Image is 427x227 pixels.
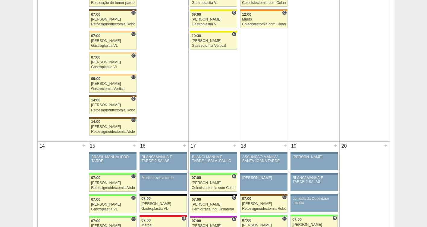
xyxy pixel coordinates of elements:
[131,75,136,80] span: Consultório
[142,155,185,163] div: BLANC/ MANHÃ E TARDE 2 SALAS
[283,142,288,149] div: +
[192,207,235,211] div: Herniorrafia Ing. Unilateral VL
[131,174,136,179] span: Hospital
[131,217,136,222] span: Hospital
[91,82,135,86] div: [PERSON_NAME]
[91,55,100,59] span: 07:00
[282,10,287,15] span: Consultório
[293,176,336,184] div: BLANC/ MANHÃ E TARDE 2 SALAS
[91,18,135,21] div: [PERSON_NAME]
[190,194,237,196] div: Key: Blanc
[132,142,137,149] div: +
[242,12,251,17] span: 12:00
[89,119,136,136] a: H 14:00 [PERSON_NAME] Retossigmoidectomia Abdominal VL
[192,22,235,26] div: Gastroplastia VL
[189,142,198,151] div: 17
[91,176,100,180] span: 07:00
[290,152,338,154] div: Key: Aviso
[38,142,47,151] div: 14
[91,103,135,107] div: [PERSON_NAME]
[192,12,201,17] span: 09:00
[91,108,135,112] div: Retossigmoidectomia Robótica
[140,196,187,213] a: 07:00 [PERSON_NAME] Gastroplastia VL
[190,11,237,28] a: C 09:00 [PERSON_NAME] Gastroplastia VL
[91,12,100,17] span: 07:00
[141,197,151,201] span: 07:00
[242,202,286,206] div: [PERSON_NAME]
[89,173,136,175] div: Key: Brasil
[290,175,338,191] a: BLANC/ MANHÃ E TARDE 2 SALAS
[192,197,201,202] span: 07:00
[240,9,287,11] div: Key: São Luiz - SCS
[190,173,237,175] div: Key: Brasil
[89,31,136,33] div: Key: Bartira
[292,223,336,227] div: [PERSON_NAME]
[181,216,186,221] span: Hospital
[142,176,185,180] div: Murilo rr scs a tarde
[190,31,237,33] div: Key: Santa Rita
[89,194,136,196] div: Key: Brasil
[232,174,236,179] span: Hospital
[141,218,151,222] span: 07:00
[232,195,236,200] span: Consultório
[293,155,336,159] div: [PERSON_NAME]
[91,98,100,102] span: 14:00
[140,175,187,191] a: Murilo rr scs a tarde
[240,154,287,170] a: ASSUNÇÃO MANHÃ/ SANTA JOANA TARDE
[91,130,135,134] div: Retossigmoidectomia Abdominal VL
[91,87,135,91] div: Gastrectomia Vertical
[232,142,237,149] div: +
[242,207,286,211] div: Retossigmoidectomia Robótica
[91,77,100,81] span: 09:00
[192,39,235,43] div: [PERSON_NAME]
[91,60,135,64] div: [PERSON_NAME]
[89,11,136,28] a: H 07:00 [PERSON_NAME] Retossigmoidectomia Robótica
[91,197,100,202] span: 07:00
[240,175,287,191] a: [PERSON_NAME]
[242,197,251,201] span: 07:00
[91,65,135,69] div: Gastroplastia VL
[242,1,286,5] div: Colecistectomia com Colangiografia VL
[332,216,337,220] span: Hospital
[240,173,287,175] div: Key: Aviso
[138,142,148,151] div: 16
[190,196,237,213] a: C 07:00 [PERSON_NAME] Herniorrafia Ing. Unilateral VL
[91,125,135,129] div: [PERSON_NAME]
[131,195,136,200] span: Hospital
[140,173,187,175] div: Key: Aviso
[293,197,336,205] div: Jornada da Obesidade manhã
[91,155,134,163] div: BRASIL MANHÃ/ IFOR TARDE
[290,215,338,216] div: Key: Brasil
[190,216,237,218] div: Key: Maria Braido
[190,154,237,170] a: BLANC/ MANHÃ E TARDE 1 SALA -PAULO
[91,207,135,211] div: Gastroplastia VL
[131,118,136,123] span: Hospital
[240,215,287,217] div: Key: Brasil
[190,152,237,154] div: Key: Aviso
[242,176,285,180] div: [PERSON_NAME]
[89,175,136,192] a: H 07:00 [PERSON_NAME] Retossigmoidectomia Abdominal VL
[89,9,136,11] div: Key: Santa Joana
[89,33,136,50] a: C 07:00 [PERSON_NAME] Gastroplastia VL
[239,142,248,151] div: 18
[192,203,235,206] div: [PERSON_NAME]
[190,33,237,50] a: C 10:30 [PERSON_NAME] Gastrectomia Vertical
[91,1,135,5] div: Ressecção de tumor parede abdominal pélvica
[289,142,299,151] div: 19
[89,117,136,119] div: Key: Santa Joana
[240,194,287,196] div: Key: Santa Joana
[182,142,187,149] div: +
[141,207,185,211] div: Gastroplastia VL
[91,34,100,38] span: 07:00
[232,10,236,15] span: Consultório
[91,186,135,190] div: Retossigmoidectomia Abdominal VL
[131,53,136,58] span: Consultório
[81,142,86,149] div: +
[91,181,135,185] div: [PERSON_NAME]
[282,216,287,221] span: Hospital
[89,154,136,170] a: BRASIL MANHÃ/ IFOR TARDE
[192,44,235,48] div: Gastrectomia Vertical
[89,76,136,93] a: C 09:00 [PERSON_NAME] Gastrectomia Vertical
[192,219,201,223] span: 07:00
[190,9,237,11] div: Key: Santa Rita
